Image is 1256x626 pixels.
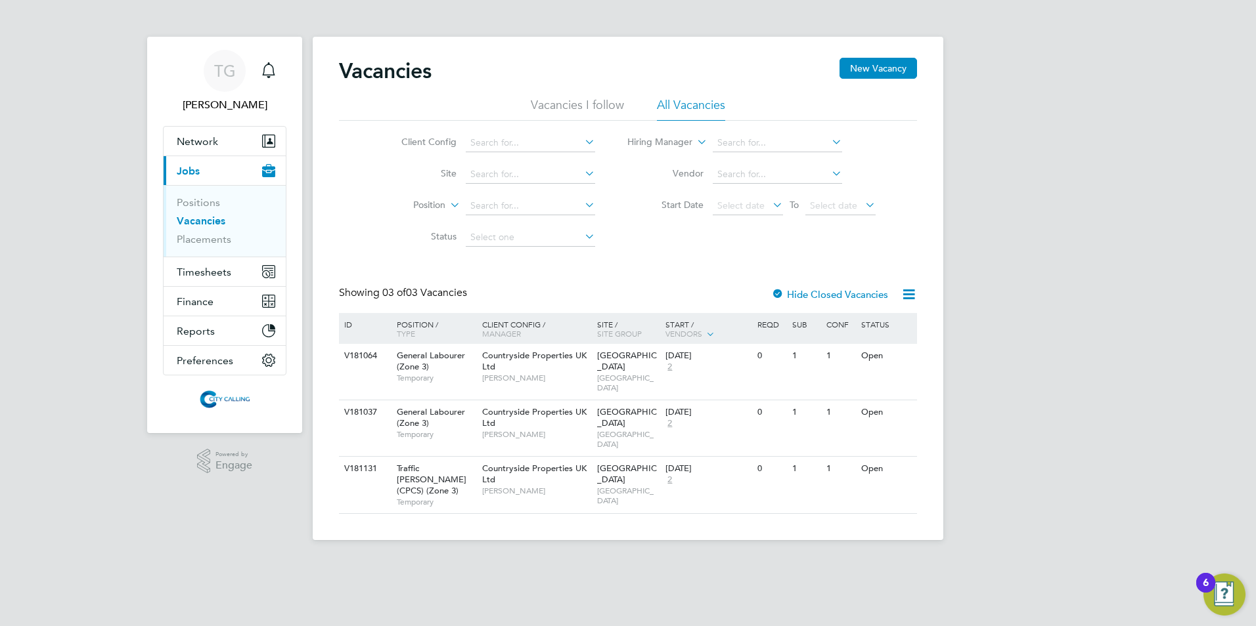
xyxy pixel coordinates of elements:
label: Position [370,199,445,212]
input: Search for... [466,165,595,184]
label: Client Config [381,136,457,148]
div: 1 [823,344,857,368]
span: Site Group [597,328,642,339]
span: 03 of [382,286,406,299]
div: [DATE] [665,407,751,418]
input: Search for... [466,134,595,152]
span: [PERSON_NAME] [482,486,591,496]
a: Go to home page [163,388,286,409]
div: Reqd [754,313,788,335]
span: 03 Vacancies [382,286,467,299]
img: citycalling-logo-retina.png [196,388,253,409]
span: Select date [717,199,765,211]
span: Preferences [177,354,233,367]
div: Conf [823,313,857,335]
div: Open [858,344,915,368]
span: [GEOGRAPHIC_DATA] [597,429,660,449]
h2: Vacancies [339,58,432,84]
span: Temporary [397,373,476,383]
li: All Vacancies [657,97,725,121]
div: 1 [789,457,823,481]
a: Powered byEngage [197,449,253,474]
button: Timesheets [164,257,286,286]
div: [DATE] [665,463,751,474]
label: Hiring Manager [617,136,692,149]
span: 2 [665,418,674,429]
div: ID [341,313,387,335]
div: V181037 [341,400,387,425]
div: 1 [823,457,857,481]
span: To [786,196,803,213]
span: [PERSON_NAME] [482,429,591,440]
span: [GEOGRAPHIC_DATA] [597,373,660,393]
span: Engage [215,460,252,471]
span: Countryside Properties UK Ltd [482,406,587,428]
span: [PERSON_NAME] [482,373,591,383]
span: Select date [810,199,857,211]
span: Jobs [177,165,200,177]
div: Sub [789,313,823,335]
div: 0 [754,344,788,368]
a: Vacancies [177,215,225,227]
div: 1 [823,400,857,425]
button: Preferences [164,346,286,375]
nav: Main navigation [147,37,302,433]
span: [GEOGRAPHIC_DATA] [597,406,657,428]
span: 2 [665,474,674,486]
label: Hide Closed Vacancies [771,288,888,301]
div: 1 [789,400,823,425]
span: TG [214,62,236,79]
a: TG[PERSON_NAME] [163,50,286,113]
div: Open [858,400,915,425]
label: Start Date [628,199,704,211]
span: Toby Gibbs [163,97,286,113]
span: Timesheets [177,266,231,278]
div: 0 [754,400,788,425]
div: V181064 [341,344,387,368]
label: Status [381,230,457,242]
a: Positions [177,196,220,209]
input: Search for... [466,197,595,215]
button: Reports [164,316,286,345]
li: Vacancies I follow [531,97,624,121]
div: Open [858,457,915,481]
div: 6 [1203,583,1209,600]
button: Finance [164,287,286,316]
span: 2 [665,362,674,373]
span: Reports [177,325,215,337]
input: Search for... [713,134,842,152]
button: Open Resource Center, 6 new notifications [1203,574,1245,616]
span: [GEOGRAPHIC_DATA] [597,350,657,372]
div: Site / [594,313,663,344]
span: Manager [482,328,521,339]
button: Network [164,127,286,156]
span: General Labourer (Zone 3) [397,406,465,428]
div: V181131 [341,457,387,481]
div: Status [858,313,915,335]
a: Placements [177,233,231,245]
span: Countryside Properties UK Ltd [482,350,587,372]
input: Search for... [713,165,842,184]
input: Select one [466,228,595,247]
span: Countryside Properties UK Ltd [482,463,587,485]
div: Showing [339,286,470,300]
span: [GEOGRAPHIC_DATA] [597,463,657,485]
span: Powered by [215,449,252,460]
span: General Labourer (Zone 3) [397,350,465,372]
div: 1 [789,344,823,368]
div: Client Config / [479,313,594,344]
div: Position / [387,313,479,344]
div: Jobs [164,185,286,257]
span: Traffic [PERSON_NAME] (CPCS) (Zone 3) [397,463,466,496]
div: Start / [662,313,754,346]
span: Finance [177,295,213,308]
button: New Vacancy [840,58,917,79]
span: Temporary [397,497,476,507]
span: Type [397,328,415,339]
div: [DATE] [665,350,751,362]
button: Jobs [164,156,286,185]
span: Vendors [665,328,702,339]
label: Vendor [628,167,704,179]
label: Site [381,167,457,179]
span: [GEOGRAPHIC_DATA] [597,486,660,506]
